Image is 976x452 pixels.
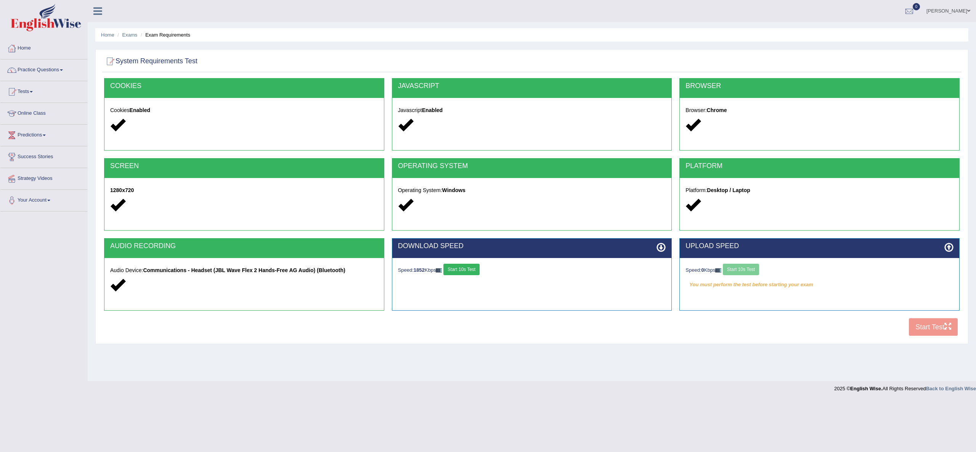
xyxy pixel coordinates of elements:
h2: OPERATING SYSTEM [398,162,666,170]
button: Start 10s Test [443,264,480,275]
strong: Communications - Headset (JBL Wave Flex 2 Hands-Free AG Audio) (Bluetooth) [143,267,345,273]
h5: Platform: [685,188,954,193]
strong: Chrome [707,107,727,113]
strong: English Wise. [850,386,882,391]
strong: Enabled [422,107,443,113]
h2: DOWNLOAD SPEED [398,242,666,250]
div: 2025 © All Rights Reserved [834,381,976,392]
div: Speed: Kbps [685,264,954,277]
h2: BROWSER [685,82,954,90]
li: Exam Requirements [139,31,190,38]
a: Exams [122,32,138,38]
h5: Operating System: [398,188,666,193]
h2: System Requirements Test [104,56,197,67]
strong: Desktop / Laptop [707,187,750,193]
strong: Enabled [130,107,150,113]
div: Speed: Kbps [398,264,666,277]
h5: Browser: [685,107,954,113]
h2: UPLOAD SPEED [685,242,954,250]
a: Practice Questions [0,59,87,79]
a: Predictions [0,125,87,144]
h2: PLATFORM [685,162,954,170]
h5: Cookies [110,107,378,113]
a: Back to English Wise [926,386,976,391]
a: Your Account [0,190,87,209]
strong: 1280x720 [110,187,134,193]
h2: SCREEN [110,162,378,170]
a: Strategy Videos [0,168,87,187]
strong: Windows [442,187,466,193]
a: Online Class [0,103,87,122]
em: You must perform the test before starting your exam [685,279,954,290]
span: 0 [913,3,920,10]
img: ajax-loader-fb-connection.gif [436,268,442,272]
strong: 0 [701,267,704,273]
a: Tests [0,81,87,100]
a: Home [0,38,87,57]
h5: Javascript [398,107,666,113]
a: Success Stories [0,146,87,165]
h5: Audio Device: [110,268,378,273]
strong: 1852 [414,267,425,273]
img: ajax-loader-fb-connection.gif [715,268,721,272]
h2: JAVASCRIPT [398,82,666,90]
h2: COOKIES [110,82,378,90]
a: Home [101,32,114,38]
h2: AUDIO RECORDING [110,242,378,250]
